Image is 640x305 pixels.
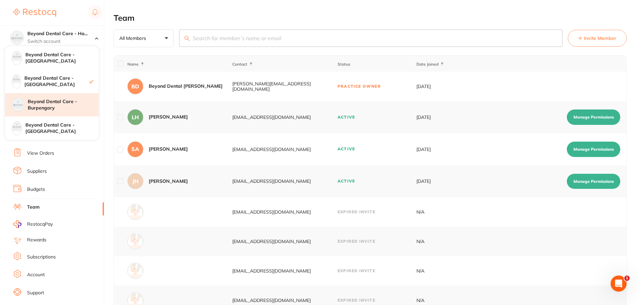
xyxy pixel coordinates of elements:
td: Active [337,101,416,133]
h2: Team [114,13,627,23]
a: Account [27,272,45,278]
td: Active [337,133,416,165]
div: [EMAIL_ADDRESS][DOMAIN_NAME] [232,268,337,274]
div: [EMAIL_ADDRESS][DOMAIN_NAME] [232,298,337,303]
button: Manage Permissions [567,174,620,189]
a: Subscriptions [27,254,56,260]
a: Team [27,204,40,211]
td: [DATE] [416,133,469,165]
h4: Beyond Dental Care - [GEOGRAPHIC_DATA] [25,52,99,65]
div: [PERSON_NAME] [149,178,188,185]
h4: Beyond Dental Care - [GEOGRAPHIC_DATA] [24,75,89,88]
td: Active [337,165,416,198]
span: Contact [232,62,247,67]
div: [EMAIL_ADDRESS][DOMAIN_NAME] [232,239,337,244]
span: RestocqPay [27,221,53,228]
button: Manage Permissions [567,142,620,157]
iframe: Intercom live chat [611,276,627,292]
a: Restocq Logo [13,5,56,20]
td: [DATE] [416,165,469,198]
button: Invite Member [568,30,627,47]
img: Restocq Logo [13,9,56,17]
button: Manage Permissions [567,109,620,125]
span: Name [127,62,139,67]
span: 1 [624,276,630,281]
div: BD [127,78,143,94]
div: LH [127,109,143,125]
div: [EMAIL_ADDRESS][DOMAIN_NAME] [232,115,337,120]
td: N/A [416,256,469,286]
img: Beyond Dental Care - Burpengary [12,98,24,110]
img: Beyond Dental Care - Brighton [12,122,22,131]
div: JH [127,173,143,189]
a: Rewards [27,237,46,243]
img: Beyond Dental Care - Sandstone Point [12,51,22,61]
div: [EMAIL_ADDRESS][DOMAIN_NAME] [232,178,337,184]
td: Expired Invite [337,197,416,227]
h4: Beyond Dental Care - Hamilton [27,30,95,37]
h4: Beyond Dental Care - [GEOGRAPHIC_DATA] [25,122,99,135]
p: All Members [119,35,149,41]
td: Expired Invite [337,227,416,256]
td: [DATE] [416,101,469,133]
span: Invite Member [584,35,616,42]
img: Beyond Dental Care - Hamilton [12,75,21,83]
td: Expired Invite [337,256,416,286]
img: RestocqPay [13,220,21,228]
div: [PERSON_NAME][EMAIL_ADDRESS][DOMAIN_NAME] [232,81,337,92]
p: Switch account [27,38,95,45]
a: RestocqPay [13,220,53,228]
td: [DATE] [416,72,469,101]
a: Budgets [27,186,45,193]
input: Search for member’s name or email [179,29,562,47]
a: Support [27,290,44,296]
td: N/A [416,197,469,227]
td: N/A [416,227,469,256]
span: Status [338,62,350,67]
span: Date Joined [416,62,438,67]
img: Beyond Dental Care - Hamilton [10,31,24,44]
div: [EMAIL_ADDRESS][DOMAIN_NAME] [232,147,337,152]
a: View Orders [27,150,54,157]
div: [PERSON_NAME] [149,114,188,121]
div: [PERSON_NAME] [149,146,188,153]
button: All Members [114,29,174,48]
h4: Beyond Dental Care - Burpengary [28,98,99,111]
div: [EMAIL_ADDRESS][DOMAIN_NAME] [232,209,337,215]
td: Practice Owner [337,72,416,101]
div: Beyond Dental [PERSON_NAME] [149,83,223,90]
div: SA [127,141,143,157]
a: Suppliers [27,168,47,175]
